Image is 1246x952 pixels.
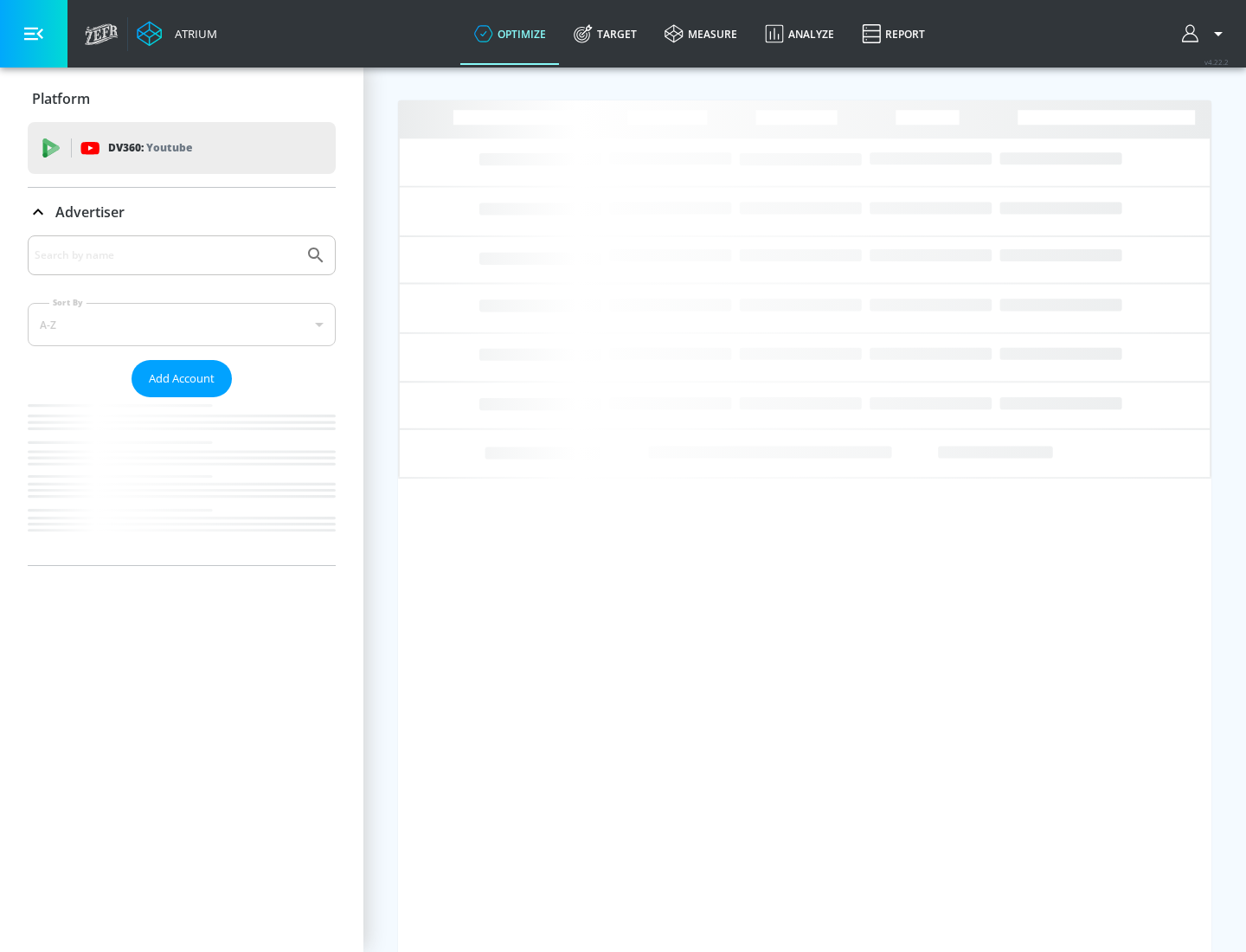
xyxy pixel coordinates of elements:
div: Advertiser [28,188,336,236]
p: Platform [32,89,90,108]
a: Atrium [137,21,217,47]
a: optimize [460,3,560,65]
p: DV360: [108,138,192,158]
a: Report [848,3,939,65]
input: Search by name [35,244,297,267]
nav: list of Advertiser [28,397,336,565]
div: DV360: Youtube [28,122,336,174]
a: measure [651,3,751,65]
a: Analyze [751,3,848,65]
div: A-Z [28,303,336,346]
label: Sort By [49,297,87,308]
p: Advertiser [55,203,125,222]
button: Add Account [132,360,232,397]
div: Advertiser [28,235,336,565]
span: Add Account [149,369,215,389]
p: Youtube [146,138,192,157]
span: v 4.22.2 [1204,57,1229,67]
div: Platform [28,74,336,123]
a: Target [560,3,651,65]
div: Atrium [168,26,217,42]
